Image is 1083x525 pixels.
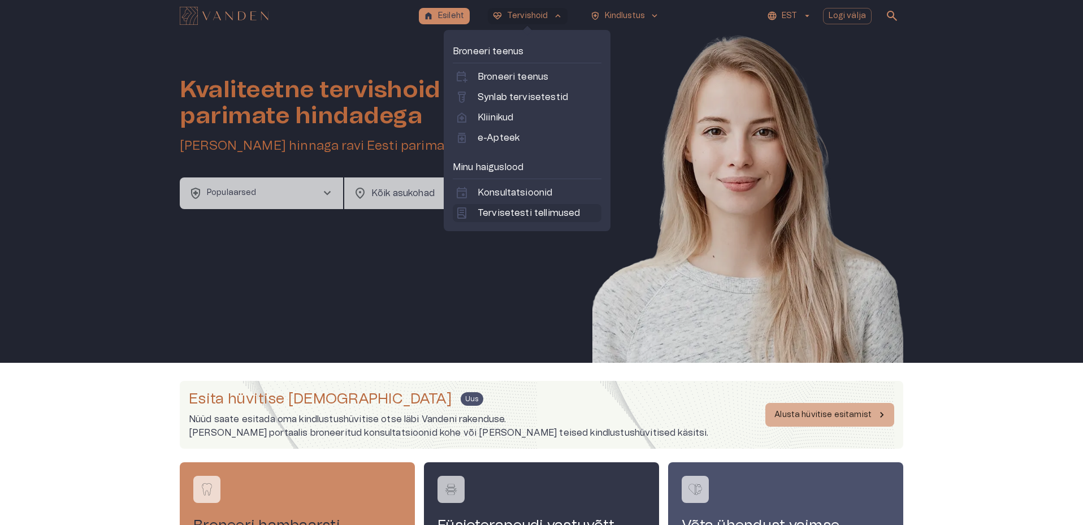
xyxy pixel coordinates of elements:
button: EST [765,8,813,24]
h4: Esita hüvitise [DEMOGRAPHIC_DATA] [189,390,452,408]
a: home_healthKliinikud [455,111,599,124]
h5: [PERSON_NAME] hinnaga ravi Eesti parimatelt kliinikutelt [180,138,546,154]
span: lab_profile [455,206,469,220]
span: health_and_safety [590,11,600,21]
span: Uus [461,392,483,406]
p: EST [782,10,797,22]
p: Esileht [438,10,464,22]
p: Alusta hüvitise esitamist [774,409,872,421]
p: Konsultatsioonid [478,186,552,199]
span: medication [455,131,469,145]
p: Tervisetesti tellimused [478,206,580,220]
img: Broneeri hambaarsti konsultatsioon logo [198,481,215,498]
span: labs [455,90,469,104]
span: calendar_add_on [455,70,469,84]
button: Logi välja [823,8,872,24]
p: Minu haiguslood [453,160,601,174]
span: event [455,186,469,199]
p: Kliinikud [478,111,513,124]
span: search [885,9,899,23]
p: Populaarsed [207,187,257,199]
a: medicatione-Apteek [455,131,599,145]
span: health_and_safety [189,186,202,200]
h1: Kvaliteetne tervishoid parimate hindadega [180,77,546,129]
a: labsSynlab tervisetestid [455,90,599,104]
span: keyboard_arrow_up [553,11,563,21]
span: ecg_heart [492,11,502,21]
button: Alusta hüvitise esitamist [765,403,894,427]
button: homeEsileht [419,8,470,24]
span: keyboard_arrow_down [649,11,660,21]
span: location_on [353,186,367,200]
button: health_and_safetyPopulaarsedchevron_right [180,177,343,209]
button: health_and_safetyKindlustuskeyboard_arrow_down [586,8,665,24]
p: Kindlustus [605,10,646,22]
img: Võta ühendust vaimse tervise spetsialistiga logo [687,481,704,498]
p: [PERSON_NAME] portaalis broneeritud konsultatsioonid kohe või [PERSON_NAME] teised kindlustushüvi... [189,426,709,440]
img: Vanden logo [180,7,268,25]
p: Tervishoid [507,10,548,22]
span: home_health [455,111,469,124]
button: ecg_heartTervishoidkeyboard_arrow_up [488,8,568,24]
span: home [423,11,434,21]
p: Kõik asukohad [371,186,467,200]
p: Broneeri teenus [453,45,601,58]
p: Synlab tervisetestid [478,90,568,104]
span: chevron_right [320,186,334,200]
button: open search modal [881,5,903,27]
a: lab_profileTervisetesti tellimused [455,206,599,220]
p: Broneeri teenus [478,70,548,84]
a: eventKonsultatsioonid [455,186,599,199]
a: calendar_add_onBroneeri teenus [455,70,599,84]
p: e-Apteek [478,131,519,145]
p: Logi välja [829,10,867,22]
img: Füsioterapeudi vastuvõtt logo [443,481,460,498]
img: Woman smiling [592,32,903,397]
p: Nüüd saate esitada oma kindlustushüvitise otse läbi Vandeni rakenduse. [189,413,709,426]
a: Navigate to homepage [180,8,414,24]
